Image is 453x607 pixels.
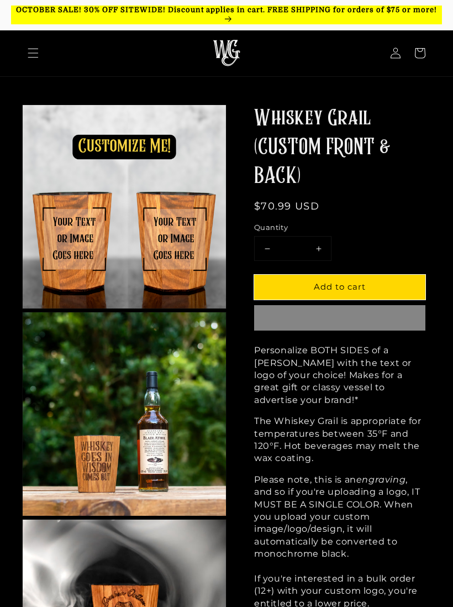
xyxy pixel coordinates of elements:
p: Personalize BOTH SIDES of a [PERSON_NAME] with the text or logo of your choice! Makes for a great... [254,344,425,406]
button: Add to cart [254,275,425,300]
label: Quantity [254,222,425,233]
img: The Whiskey Grail [213,40,240,66]
span: Add to cart [314,281,366,292]
p: OCTOBER SALE! 30% OFF SITEWIDE! Discount applies in cart. FREE SHIPPING for orders of $75 or more! [11,6,442,24]
summary: Menu [21,41,45,65]
span: The Whiskey Grail is appropriate for temperatures between 35°F and 120°F. Hot beverages may melt ... [254,416,422,463]
em: engraving [356,474,405,485]
h1: Whiskey Grail (CUSTOM FRONT & BACK) [254,104,425,191]
span: $70.99 USD [254,200,319,212]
